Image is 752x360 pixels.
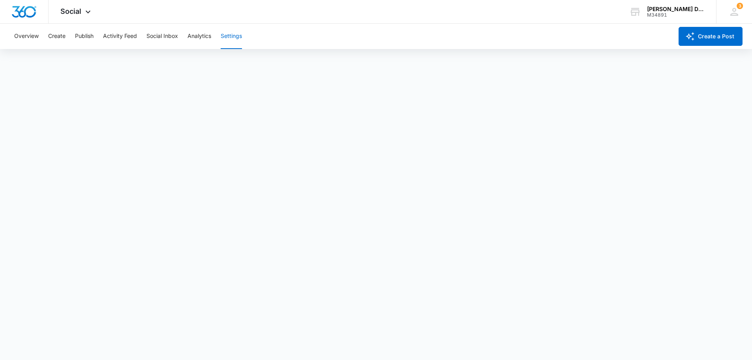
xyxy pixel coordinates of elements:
div: account name [647,6,705,12]
div: account id [647,12,705,18]
button: Create a Post [679,27,743,46]
button: Settings [221,24,242,49]
span: 3 [737,3,743,9]
button: Social Inbox [146,24,178,49]
button: Activity Feed [103,24,137,49]
span: Social [60,7,81,15]
button: Create [48,24,66,49]
button: Overview [14,24,39,49]
button: Publish [75,24,94,49]
button: Analytics [188,24,211,49]
div: notifications count [737,3,743,9]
